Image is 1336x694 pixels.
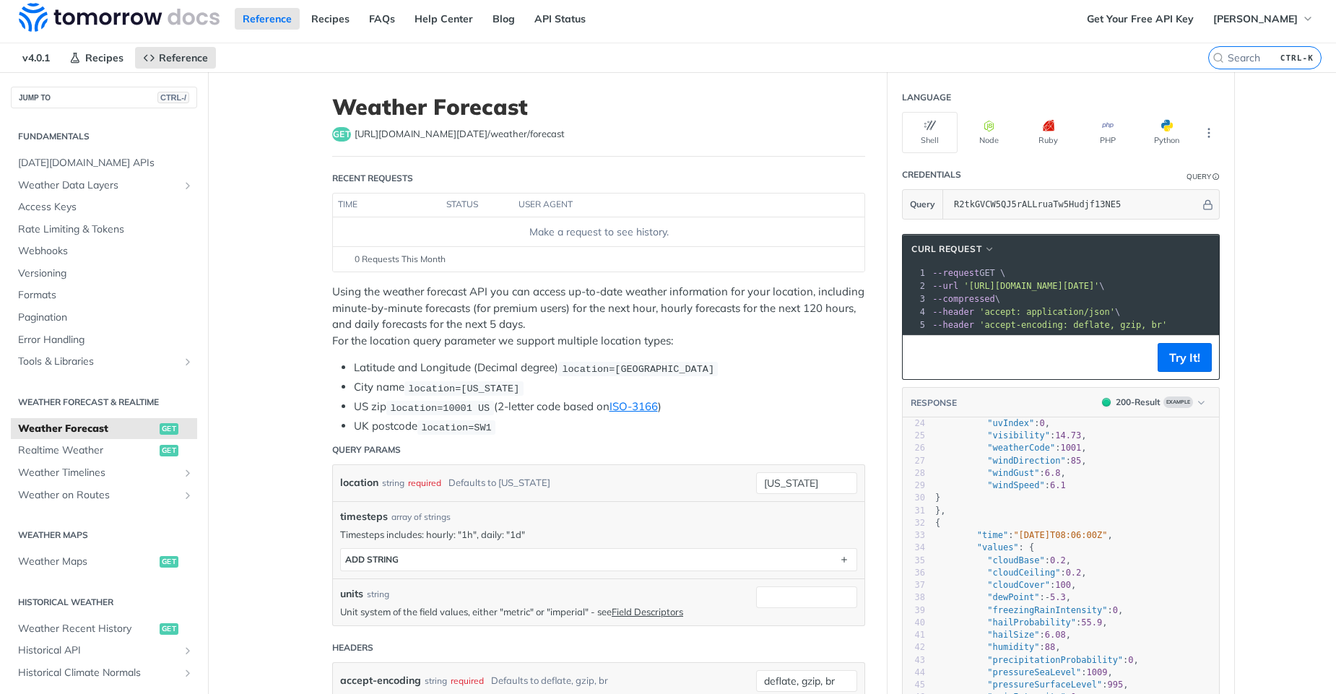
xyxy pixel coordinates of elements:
div: 31 [903,505,925,517]
span: Weather Recent History [18,622,156,636]
span: 85 [1071,456,1081,466]
div: 35 [903,555,925,567]
button: Hide [1200,197,1215,212]
span: Weather Data Layers [18,178,178,193]
span: Weather on Routes [18,488,178,503]
span: 14.73 [1055,430,1081,441]
span: Historical Climate Normals [18,666,178,680]
div: 38 [903,591,925,604]
img: Tomorrow.io Weather API Docs [19,3,220,32]
span: - [1045,592,1050,602]
a: Weather Recent Historyget [11,618,197,640]
span: : , [935,443,1087,453]
span: 0.2 [1050,555,1066,565]
a: Reference [135,47,216,69]
button: cURL Request [906,242,1000,256]
span: [PERSON_NAME] [1213,12,1298,25]
span: location=[GEOGRAPHIC_DATA] [562,363,714,374]
a: Weather Data LayersShow subpages for Weather Data Layers [11,175,197,196]
span: Example [1163,396,1193,408]
span: v4.0.1 [14,47,58,69]
div: 3 [903,292,927,305]
h1: Weather Forecast [332,94,865,120]
button: ADD string [341,549,856,571]
div: 25 [903,430,925,442]
span: Rate Limiting & Tokens [18,222,194,237]
div: 32 [903,517,925,529]
span: 6.8 [1045,468,1061,478]
span: get [160,556,178,568]
span: "cloudCeiling" [987,568,1060,578]
kbd: CTRL-K [1277,51,1317,65]
span: \ [906,307,1120,317]
span: : { [935,542,1034,552]
a: Historical APIShow subpages for Historical API [11,640,197,662]
a: Error Handling [11,329,197,351]
span: { [935,518,940,528]
span: : , [935,630,1071,640]
span: location=SW1 [421,422,491,433]
div: required [451,670,484,691]
span: \ [906,281,1105,291]
svg: More ellipsis [1202,126,1215,139]
a: Realtime Weatherget [11,440,197,461]
span: Error Handling [18,333,194,347]
th: status [441,194,513,217]
span: '[URL][DOMAIN_NAME][DATE]' [963,281,1099,291]
span: 0 Requests This Month [355,253,446,266]
span: 6.1 [1050,480,1066,490]
a: Weather Forecastget [11,418,197,440]
button: Node [961,112,1017,153]
button: Show subpages for Weather Data Layers [182,180,194,191]
span: "precipitationProbability" [987,655,1123,665]
div: 27 [903,455,925,467]
span: cURL Request [911,243,981,256]
li: City name [354,379,865,396]
div: QueryInformation [1187,171,1220,182]
span: : [935,480,1066,490]
div: Recent Requests [332,172,413,185]
a: Historical Climate NormalsShow subpages for Historical Climate Normals [11,662,197,684]
li: UK postcode [354,418,865,435]
div: Language [902,91,951,104]
span: : , [935,617,1108,628]
button: More Languages [1198,122,1220,144]
button: 200200-ResultExample [1095,395,1212,409]
span: 55.9 [1081,617,1102,628]
a: Access Keys [11,196,197,218]
span: : , [935,430,1087,441]
span: : , [935,418,1050,428]
button: Query [903,190,943,219]
a: Versioning [11,263,197,285]
span: --header [932,307,974,317]
div: string [425,670,447,691]
span: : , [935,555,1071,565]
button: Show subpages for Weather on Routes [182,490,194,501]
i: Information [1213,173,1220,181]
div: 2 [903,279,927,292]
span: "values" [977,542,1019,552]
a: API Status [526,8,594,30]
span: : , [935,592,1071,602]
span: 1001 [1060,443,1081,453]
div: 34 [903,542,925,554]
span: "time" [977,530,1008,540]
a: Weather Mapsget [11,551,197,573]
span: "humidity" [987,642,1039,652]
button: [PERSON_NAME] [1205,8,1322,30]
div: 36 [903,567,925,579]
span: 'accept-encoding: deflate, gzip, br' [979,320,1167,330]
span: [DATE][DOMAIN_NAME] APIs [18,156,194,170]
span: 0 [1128,655,1133,665]
svg: Search [1213,52,1224,64]
span: get [160,445,178,456]
div: 39 [903,604,925,617]
button: Try It! [1158,343,1212,372]
div: array of strings [391,511,451,524]
a: Webhooks [11,240,197,262]
button: JUMP TOCTRL-/ [11,87,197,108]
a: Pagination [11,307,197,329]
span: Formats [18,288,194,303]
button: Python [1139,112,1194,153]
span: : , [935,605,1123,615]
